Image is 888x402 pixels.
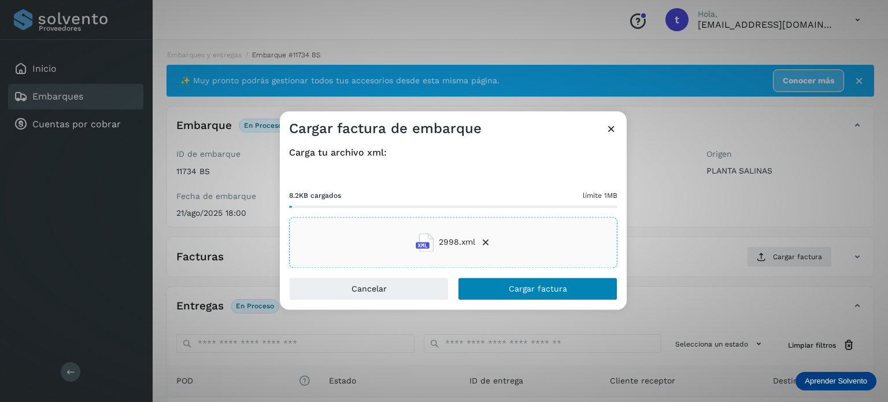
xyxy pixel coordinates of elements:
[289,190,341,201] span: 8.2KB cargados
[289,147,617,158] h4: Carga tu archivo xml:
[289,277,449,300] button: Cancelar
[351,285,387,293] span: Cancelar
[289,120,482,137] h3: Cargar factura de embarque
[583,190,617,201] span: límite 1MB
[458,277,617,300] button: Cargar factura
[795,372,876,390] div: Aprender Solvento
[509,285,567,293] span: Cargar factura
[805,377,867,386] p: Aprender Solvento
[439,237,475,249] span: 2998.xml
